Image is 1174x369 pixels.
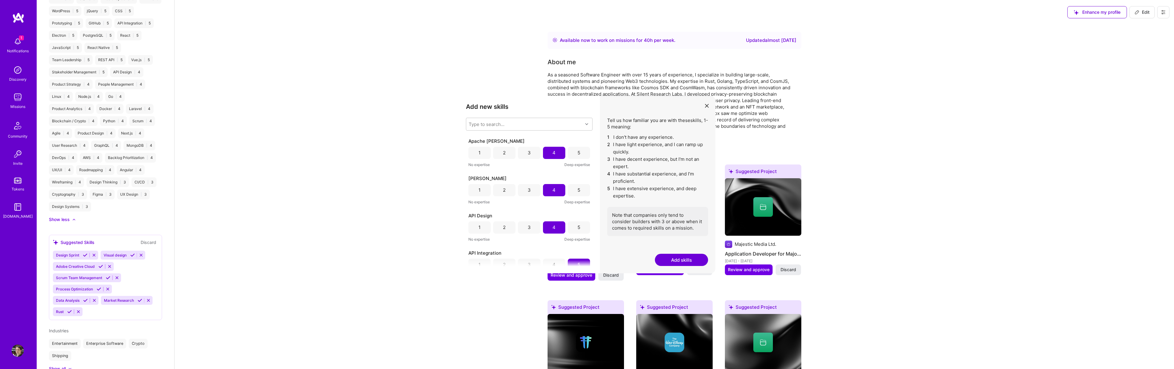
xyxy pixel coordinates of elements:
i: Accept [98,264,103,269]
div: Blockchain / Crypto 4 [49,116,98,126]
span: | [114,106,116,111]
span: API Integration [468,250,501,256]
div: Crypto [129,339,148,349]
div: 5 [578,187,580,193]
span: 3 [607,156,611,170]
span: | [146,143,147,148]
i: Accept [106,275,110,280]
span: Industries [49,328,68,333]
span: | [144,106,146,111]
div: Shipping [49,351,71,361]
li: I don't have any experience. [607,134,708,141]
img: Company logo [725,241,732,248]
i: Accept [67,309,72,314]
span: Review and approve [551,272,592,278]
span: | [106,131,108,136]
span: API Design [468,212,492,219]
div: 1 [478,261,481,268]
span: Review and approve [728,267,770,273]
div: Laravel 4 [126,104,153,114]
div: Linux 4 [49,92,73,101]
div: 2 [503,261,506,268]
img: Company logo [665,333,684,352]
i: Accept [130,253,135,257]
div: Suggested Project [636,300,713,316]
div: Suggested Project [725,164,801,181]
div: Cryptography 3 [49,190,87,199]
span: Edit [1135,9,1150,15]
span: | [93,155,94,160]
div: JavaScript 5 [49,43,82,53]
span: Deep expertise [564,161,590,168]
div: PostgreSQL 5 [80,31,115,40]
div: Type to search... [469,121,504,127]
div: Invite [13,160,23,167]
div: Next.js 4 [118,128,144,138]
span: | [112,143,113,148]
span: | [75,180,76,185]
span: Rust [56,309,64,314]
span: Scrum Team Management [56,275,102,280]
span: | [88,119,90,124]
div: 2 [503,149,506,156]
div: 3 [528,261,531,268]
div: People Management 4 [95,79,145,89]
span: 4 [607,170,611,185]
span: | [118,119,119,124]
img: Company logo [576,333,596,352]
div: Figma 3 [90,190,115,199]
i: icon Chevron [585,123,588,126]
div: Available now to work on missions for h per week . [560,37,675,44]
i: Reject [139,253,143,257]
img: discovery [12,64,24,76]
i: Accept [97,287,101,291]
span: 1 [607,134,611,141]
img: logo [12,12,24,23]
span: | [105,168,106,172]
i: icon SuggestedTeams [640,305,644,309]
span: | [135,168,137,172]
span: 5 [607,185,611,200]
div: 1 [478,187,481,193]
span: | [63,131,64,136]
img: Invite [12,148,24,160]
div: 4 [552,187,556,193]
div: Docker 4 [96,104,124,114]
button: Discard [139,239,158,246]
i: Reject [107,264,112,269]
div: 1 [478,149,481,156]
span: Data Analysis [56,298,79,303]
div: 5 [578,149,580,156]
div: Suggested Skills [53,239,94,245]
div: Design Thinking 3 [87,177,129,187]
img: tokens [14,178,21,183]
img: bell [12,35,24,48]
span: Apache [PERSON_NAME] [468,138,525,144]
div: MongoDB 4 [124,141,155,150]
div: Stakeholder Management 5 [49,67,108,77]
i: icon Close [705,104,709,108]
span: No expertise [468,199,490,205]
div: [DOMAIN_NAME] [3,213,33,220]
i: icon SuggestedTeams [551,305,556,309]
div: Wireframing 4 [49,177,84,187]
div: Community [8,133,28,139]
span: | [146,119,147,124]
div: Show less [49,216,70,223]
div: As a seasoned Software Engineer with over 15 years of experience, I specialize in building large-... [548,72,792,136]
div: Tell us a little about yourself [548,57,576,67]
li: I have substantial experience, and I’m proficient. [607,170,708,185]
span: | [106,33,107,38]
span: | [84,57,85,62]
div: Suggested Project [725,300,801,316]
i: Accept [83,253,87,257]
span: | [68,33,70,38]
img: cover [725,178,801,236]
div: Updated almost [DATE] [746,37,796,44]
div: DevOps 4 [49,153,77,163]
div: 4 [552,261,556,268]
span: | [78,192,79,197]
i: icon SuggestedTeams [729,169,733,174]
div: Go 4 [105,92,125,101]
i: icon SuggestedTeams [53,240,58,245]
